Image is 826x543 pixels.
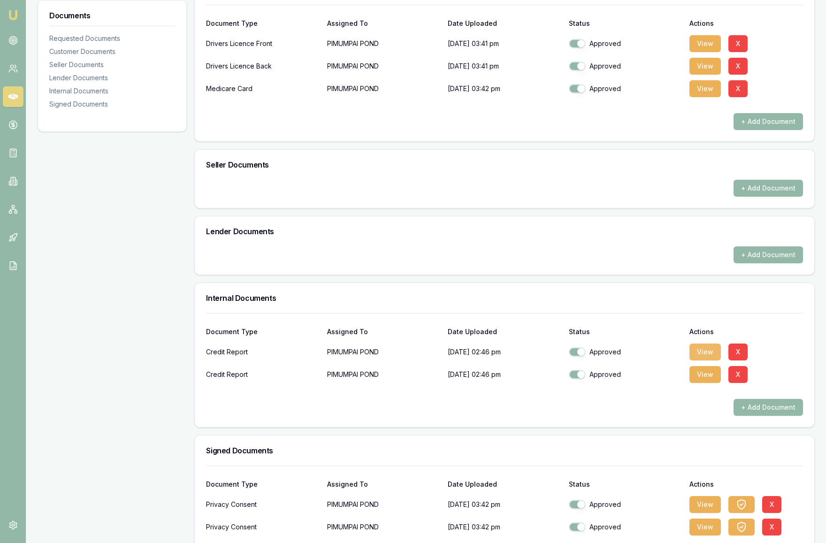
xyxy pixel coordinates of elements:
div: Date Uploaded [448,20,561,27]
div: Document Type [206,20,320,27]
div: Actions [689,481,803,488]
div: Assigned To [327,481,441,488]
div: Privacy Consent [206,518,320,536]
p: [DATE] 02:46 pm [448,365,561,384]
div: Credit Report [206,365,320,384]
div: Customer Documents [49,47,175,56]
p: PIMUMPAI POND [327,365,441,384]
button: + Add Document [734,246,803,263]
p: [DATE] 02:46 pm [448,343,561,361]
button: View [689,80,721,97]
button: X [728,80,748,97]
div: Document Type [206,329,320,335]
div: Date Uploaded [448,329,561,335]
button: + Add Document [734,113,803,130]
div: Approved [569,522,682,532]
div: Assigned To [327,20,441,27]
div: Status [569,481,682,488]
div: Actions [689,20,803,27]
p: PIMUMPAI POND [327,343,441,361]
p: [DATE] 03:42 pm [448,518,561,536]
div: Approved [569,61,682,71]
img: emu-icon-u.png [8,9,19,21]
div: Seller Documents [49,60,175,69]
button: View [689,344,721,360]
button: X [728,35,748,52]
div: Document Type [206,481,320,488]
div: Privacy Consent [206,495,320,514]
h3: Seller Documents [206,161,803,168]
button: X [728,58,748,75]
div: Approved [569,84,682,93]
button: + Add Document [734,180,803,197]
div: Approved [569,370,682,379]
h3: Signed Documents [206,447,803,454]
p: PIMUMPAI POND [327,79,441,98]
button: View [689,58,721,75]
button: X [762,496,781,513]
div: Internal Documents [49,86,175,96]
p: PIMUMPAI POND [327,34,441,53]
div: Drivers Licence Front [206,34,320,53]
div: Drivers Licence Back [206,57,320,76]
p: PIMUMPAI POND [327,57,441,76]
div: Requested Documents [49,34,175,43]
div: Credit Report [206,343,320,361]
div: Date Uploaded [448,481,561,488]
p: [DATE] 03:41 pm [448,57,561,76]
button: X [728,366,748,383]
h3: Lender Documents [206,228,803,235]
h3: Documents [49,12,175,19]
p: [DATE] 03:42 pm [448,79,561,98]
div: Status [569,329,682,335]
button: View [689,496,721,513]
div: Approved [569,500,682,509]
button: View [689,35,721,52]
button: View [689,519,721,535]
p: PIMUMPAI POND [327,495,441,514]
p: [DATE] 03:42 pm [448,495,561,514]
button: X [762,519,781,535]
div: Status [569,20,682,27]
button: X [728,344,748,360]
div: Lender Documents [49,73,175,83]
div: Approved [569,347,682,357]
div: Approved [569,39,682,48]
p: PIMUMPAI POND [327,518,441,536]
h3: Internal Documents [206,294,803,302]
p: [DATE] 03:41 pm [448,34,561,53]
button: View [689,366,721,383]
div: Medicare Card [206,79,320,98]
div: Actions [689,329,803,335]
div: Signed Documents [49,99,175,109]
button: + Add Document [734,399,803,416]
div: Assigned To [327,329,441,335]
